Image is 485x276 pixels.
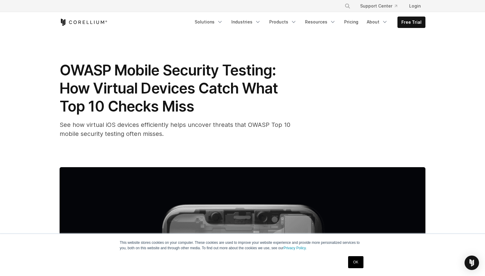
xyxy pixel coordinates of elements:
a: Resources [301,17,339,27]
a: Support Center [355,1,402,11]
div: Navigation Menu [337,1,425,11]
div: Navigation Menu [191,17,425,28]
a: Privacy Policy. [283,246,307,250]
a: Industries [228,17,264,27]
button: Search [342,1,353,11]
a: Solutions [191,17,227,27]
a: Pricing [341,17,362,27]
div: Open Intercom Messenger [465,256,479,270]
a: Login [404,1,425,11]
a: Products [266,17,300,27]
a: Corellium Home [60,19,107,26]
span: See how virtual iOS devices efficiently helps uncover threats that OWASP Top 10 mobile security t... [60,121,290,137]
a: OK [348,256,363,268]
a: Free Trial [398,17,425,28]
span: OWASP Mobile Security Testing: How Virtual Devices Catch What Top 10 Checks Miss [60,61,278,115]
a: About [363,17,391,27]
p: This website stores cookies on your computer. These cookies are used to improve your website expe... [120,240,365,251]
